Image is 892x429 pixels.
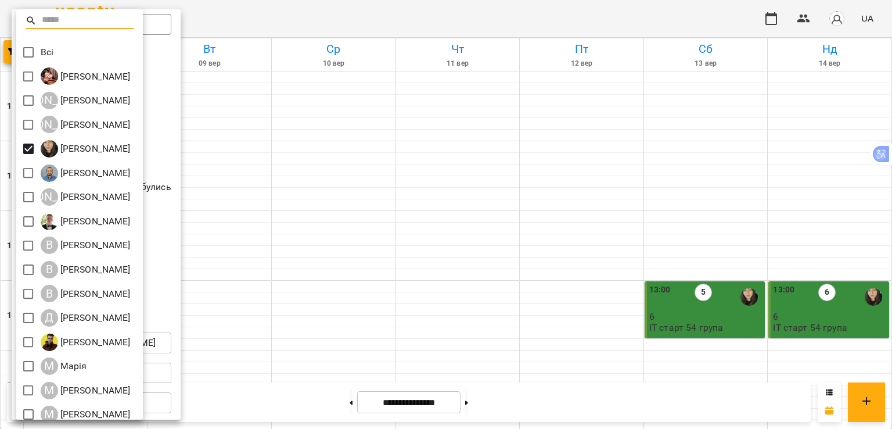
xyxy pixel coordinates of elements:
[41,334,58,351] img: Д
[58,214,131,228] p: [PERSON_NAME]
[41,92,58,109] div: [PERSON_NAME]
[41,67,58,85] img: І
[41,188,131,206] a: [PERSON_NAME] [PERSON_NAME]
[41,261,131,278] a: В [PERSON_NAME]
[41,237,58,254] div: В
[58,311,131,325] p: [PERSON_NAME]
[41,140,58,158] img: А
[41,261,58,278] div: В
[58,166,131,180] p: [PERSON_NAME]
[41,213,58,230] img: В
[41,357,87,375] a: М Марія
[41,140,131,158] a: А [PERSON_NAME]
[41,334,131,351] div: Денис Пущало
[41,406,58,423] div: М
[58,384,131,398] p: [PERSON_NAME]
[41,357,87,375] div: Марія
[41,382,58,399] div: М
[41,188,131,206] div: Артем Кот
[58,335,131,349] p: [PERSON_NAME]
[41,116,131,133] a: [PERSON_NAME] [PERSON_NAME]
[58,94,131,108] p: [PERSON_NAME]
[58,287,131,301] p: [PERSON_NAME]
[41,309,131,327] a: Д [PERSON_NAME]
[58,118,131,132] p: [PERSON_NAME]
[41,285,58,302] div: В
[41,116,131,133] div: Аліна Москаленко
[41,382,131,399] a: М [PERSON_NAME]
[41,406,131,423] a: М [PERSON_NAME]
[41,116,58,133] div: [PERSON_NAME]
[41,309,131,327] div: Денис Замрій
[41,213,131,230] a: В [PERSON_NAME]
[41,285,131,302] div: Віталій Кадуха
[41,237,131,254] div: Владислав Границький
[41,67,131,85] a: І [PERSON_NAME]
[41,165,58,182] img: А
[41,382,131,399] div: Микита Пономарьов
[41,92,131,109] a: [PERSON_NAME] [PERSON_NAME]
[41,165,131,182] div: Антон Костюк
[41,285,131,302] a: В [PERSON_NAME]
[41,334,131,351] a: Д [PERSON_NAME]
[41,213,131,230] div: Вадим Моргун
[41,188,58,206] div: [PERSON_NAME]
[58,407,131,421] p: [PERSON_NAME]
[58,142,131,156] p: [PERSON_NAME]
[58,238,131,252] p: [PERSON_NAME]
[58,263,131,277] p: [PERSON_NAME]
[58,359,87,373] p: Марія
[41,237,131,254] a: В [PERSON_NAME]
[58,70,131,84] p: [PERSON_NAME]
[58,190,131,204] p: [PERSON_NAME]
[41,357,58,375] div: М
[41,406,131,423] div: Михайло Поліщук
[41,165,131,182] a: А [PERSON_NAME]
[41,261,131,278] div: Володимир Ярошинський
[41,45,53,59] p: Всі
[41,309,58,327] div: Д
